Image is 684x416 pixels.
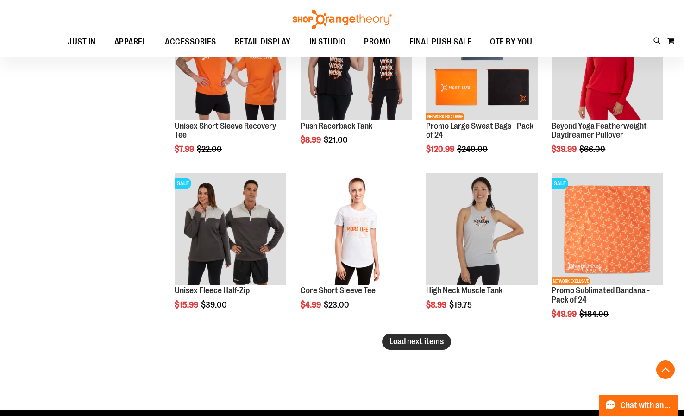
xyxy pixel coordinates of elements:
[175,145,195,154] span: $7.99
[389,337,444,346] span: Load next items
[579,145,607,154] span: $66.00
[364,32,391,52] span: PROMO
[426,173,538,285] img: Product image for High Neck Muscle Tank
[114,32,147,52] span: APPAREL
[656,360,675,379] button: Back To Top
[552,309,578,319] span: $49.99
[68,32,96,52] span: JUST IN
[426,300,448,309] span: $8.99
[547,169,668,342] div: product
[426,9,538,122] a: Product image for Large Sweat Bags - Pack of 24SALENETWORK EXCLUSIVE
[197,145,223,154] span: $22.00
[481,32,541,53] a: OTF BY YOU
[552,286,650,304] a: Promo Sublimated Bandana - Pack of 24
[175,178,191,189] span: SALE
[426,286,502,295] a: High Neck Muscle Tank
[175,286,250,295] a: Unisex Fleece Half-Zip
[552,9,663,122] a: Product image for Beyond Yoga Featherweight Daydreamer Pullover
[579,309,610,319] span: $184.00
[156,32,226,53] a: ACCESSORIES
[301,9,412,122] a: Product image for Push Racerback Tank
[226,32,300,53] a: RETAIL DISPLAY
[301,173,412,286] a: Product image for Core Short Sleeve Tee
[426,173,538,286] a: Product image for High Neck Muscle Tank
[175,300,200,309] span: $15.99
[421,4,542,177] div: product
[296,169,417,333] div: product
[421,169,542,333] div: product
[355,32,400,53] a: PROMO
[552,178,568,189] span: SALE
[599,395,679,416] button: Chat with an Expert
[621,401,673,410] span: Chat with an Expert
[382,334,451,350] button: Load next items
[175,9,286,120] img: Product image for Unisex Short Sleeve Recovery Tee
[324,300,351,309] span: $23.00
[552,173,663,286] a: Product image for Sublimated Bandana - Pack of 24SALENETWORK EXCLUSIVE
[175,173,286,285] img: Product image for Unisex Fleece Half Zip
[324,135,349,145] span: $21.00
[552,173,663,285] img: Product image for Sublimated Bandana - Pack of 24
[235,32,291,52] span: RETAIL DISPLAY
[426,121,533,140] a: Promo Large Sweat Bags - Pack of 24
[426,113,464,120] span: NETWORK EXCLUSIVE
[175,121,276,140] a: Unisex Short Sleeve Recovery Tee
[301,9,412,120] img: Product image for Push Racerback Tank
[547,4,668,177] div: product
[552,145,578,154] span: $39.99
[165,32,216,52] span: ACCESSORIES
[170,4,291,177] div: product
[490,32,532,52] span: OTF BY YOU
[552,121,647,140] a: Beyond Yoga Featherweight Daydreamer Pullover
[552,9,663,120] img: Product image for Beyond Yoga Featherweight Daydreamer Pullover
[175,173,286,286] a: Product image for Unisex Fleece Half ZipSALE
[300,32,355,53] a: IN STUDIO
[105,32,156,53] a: APPAREL
[301,135,322,145] span: $8.99
[409,32,472,52] span: FINAL PUSH SALE
[170,169,291,333] div: product
[301,121,372,131] a: Push Racerback Tank
[291,10,393,29] img: Shop Orangetheory
[552,277,590,285] span: NETWORK EXCLUSIVE
[309,32,346,52] span: IN STUDIO
[400,32,481,52] a: FINAL PUSH SALE
[175,9,286,122] a: Product image for Unisex Short Sleeve Recovery Tee
[426,145,456,154] span: $120.99
[301,286,376,295] a: Core Short Sleeve Tee
[296,4,417,168] div: product
[426,9,538,120] img: Product image for Large Sweat Bags - Pack of 24
[58,32,105,53] a: JUST IN
[301,300,322,309] span: $4.99
[301,173,412,285] img: Product image for Core Short Sleeve Tee
[201,300,228,309] span: $39.00
[457,145,489,154] span: $240.00
[449,300,473,309] span: $19.75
